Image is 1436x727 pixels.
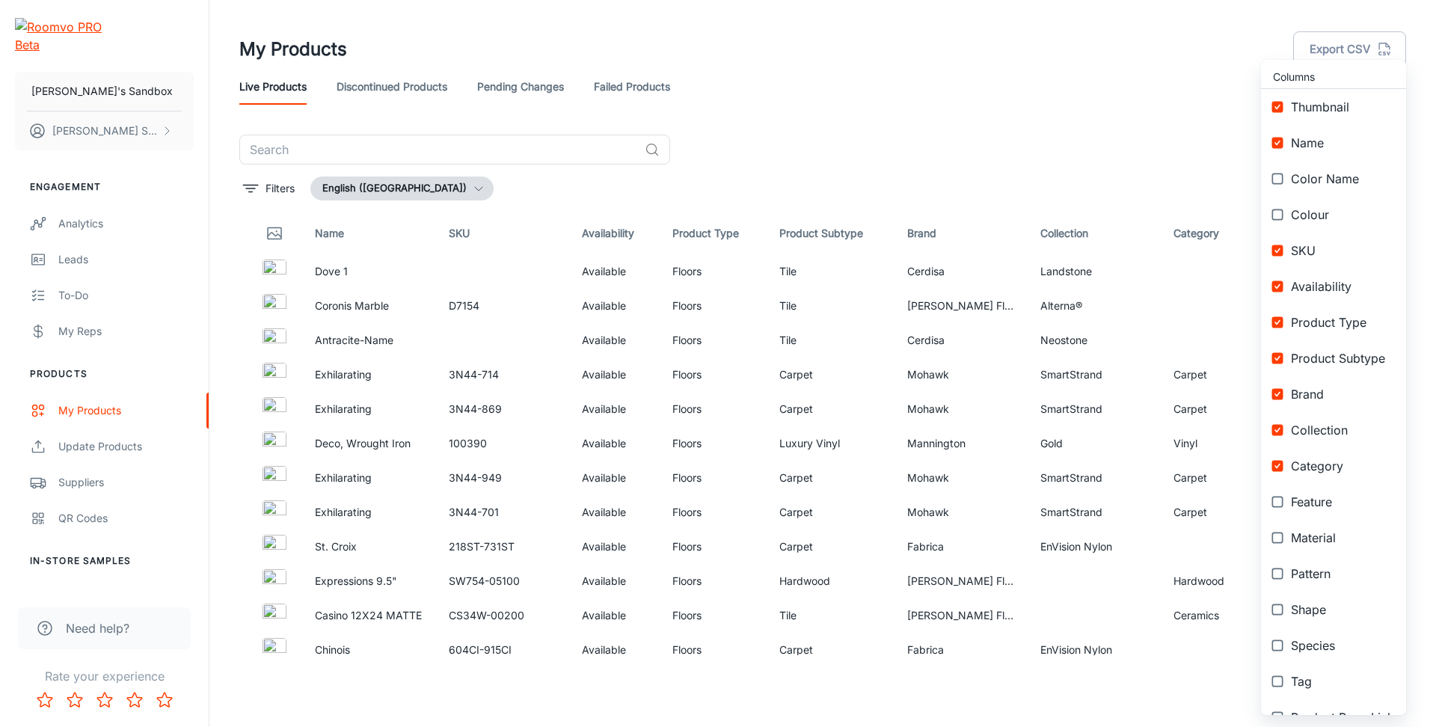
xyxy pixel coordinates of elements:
span: Name [1291,134,1394,152]
span: Product Page Link [1291,708,1394,726]
span: SKU [1291,242,1394,260]
span: Color Name [1291,170,1394,188]
span: Shape [1291,601,1394,619]
span: Availability [1291,277,1394,295]
span: Columns [1273,69,1394,85]
span: Brand [1291,385,1394,403]
span: Category [1291,457,1394,475]
span: Colour [1291,206,1394,224]
span: Feature [1291,493,1394,511]
span: Thumbnail [1291,98,1394,116]
span: Species [1291,636,1394,654]
span: Product Type [1291,313,1394,331]
span: Material [1291,529,1394,547]
span: Product Subtype [1291,349,1394,367]
span: Pattern [1291,565,1394,583]
span: Tag [1291,672,1394,690]
span: Collection [1291,421,1394,439]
